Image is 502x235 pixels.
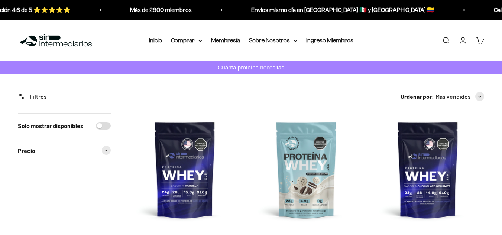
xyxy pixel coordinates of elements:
a: Inicio [149,37,162,43]
span: Precio [18,146,35,156]
p: Cuánta proteína necesitas [216,63,286,72]
label: Solo mostrar disponibles [18,121,83,131]
a: Membresía [211,37,240,43]
summary: Precio [18,138,111,163]
span: Más vendidos [435,92,471,101]
p: Más de 2800 miembros [96,5,158,15]
p: Envios mismo día en [GEOGRAPHIC_DATA] 🇲🇽 y [GEOGRAPHIC_DATA] 🇨🇴 [217,5,401,15]
button: Más vendidos [435,92,484,101]
div: Filtros [18,92,111,101]
a: Ingreso Miembros [306,37,353,43]
summary: Comprar [171,36,202,45]
span: Ordenar por: [401,92,434,101]
summary: Sobre Nosotros [249,36,297,45]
